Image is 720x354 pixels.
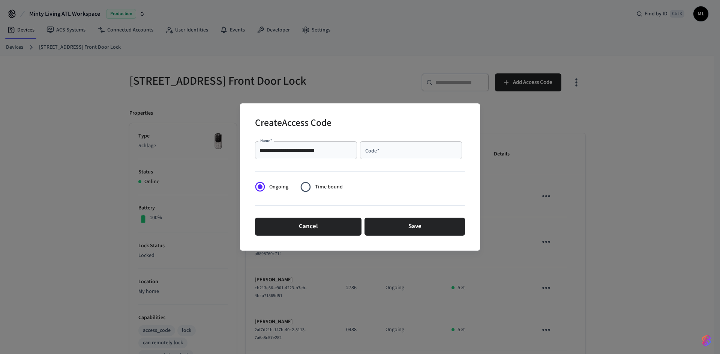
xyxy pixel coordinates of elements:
[255,218,361,236] button: Cancel
[255,112,331,135] h2: Create Access Code
[364,218,465,236] button: Save
[315,183,343,191] span: Time bound
[702,335,711,347] img: SeamLogoGradient.69752ec5.svg
[260,138,272,143] label: Name
[269,183,288,191] span: Ongoing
